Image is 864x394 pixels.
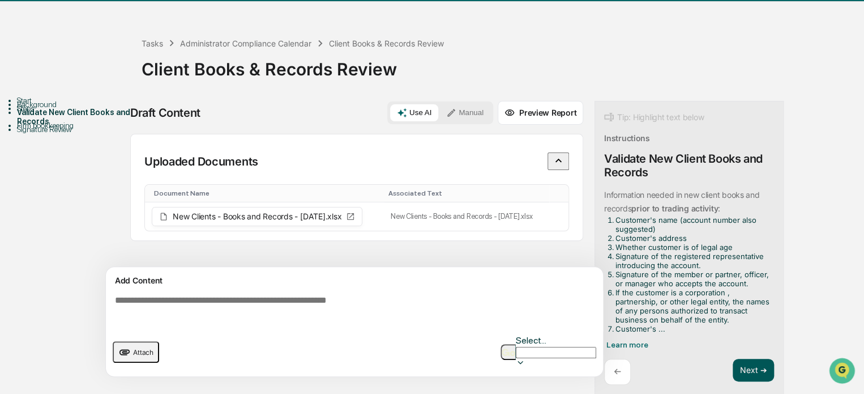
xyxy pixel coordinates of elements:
button: Go [501,344,516,360]
a: 🔎Data Lookup [7,160,76,180]
button: upload document [113,341,159,363]
span: Attestations [93,143,140,154]
button: Use AI [390,104,438,121]
li: Customer's address [615,234,769,243]
a: Powered byPylon [80,192,137,201]
iframe: Open customer support [828,357,858,387]
div: Administrator Compliance Calendar [180,39,311,48]
span: New Clients - Books and Records - [DATE].xlsx [173,213,341,221]
button: Manual [439,104,490,121]
li: Signature of the registered representative introducing the account. [615,252,769,270]
p: How can we help? [11,24,206,42]
strong: prior to trading activity [631,204,718,213]
div: 🖐️ [11,144,20,153]
li: Customer's name (account number also suggested) [615,215,769,234]
div: Select... [516,335,596,346]
button: Start new chat [193,90,206,104]
span: Learn more [606,340,648,349]
img: Go [502,349,515,356]
a: 🖐️Preclearance [7,138,78,159]
div: Add Content [113,274,596,287]
div: We're available if you need us! [39,98,143,107]
div: Toggle SortBy [388,189,545,197]
img: 1746055101610-c473b297-6a78-478c-a979-82029cc54cd1 [11,87,32,107]
div: Client Books & Records Review [142,50,858,79]
p: Information needed in new client books and records : [604,190,759,213]
p: Uploaded Documents [144,155,258,168]
li: Whether customer is of legal age [615,243,769,252]
div: Firm bookkeeping [17,121,142,130]
button: Next ➔ [733,359,774,382]
a: 🗄️Attestations [78,138,145,159]
div: Start [17,96,142,105]
span: Preclearance [23,143,73,154]
div: Tasks [142,39,163,48]
span: Attach [133,348,153,357]
div: Client Books & Records Review [329,39,444,48]
td: New Clients - Books and Records - [DATE].xlsx [384,202,549,231]
span: Pylon [113,192,137,201]
span: Data Lookup [23,164,71,176]
p: ← [614,366,621,377]
div: Draft Content [130,106,200,120]
div: Background [17,100,142,109]
div: 🔎 [11,166,20,175]
div: Signature Review [17,125,142,134]
div: 🗄️ [82,144,91,153]
div: Validate New Client Books and Records [604,152,774,179]
div: Steps [17,104,142,113]
li: If the customer is a corporation , partnership, or other legal entity, the names of any persons a... [615,288,769,324]
div: Toggle SortBy [154,189,379,197]
div: Tip: Highlight text below [604,111,704,124]
div: Instructions [604,133,650,143]
div: Start new chat [39,87,186,98]
div: Validate New Client Books and Records [17,108,142,126]
button: Remove file [556,210,561,223]
li: Signature of the member or partner, officer, or manager who accepts the account. [615,270,769,288]
button: Preview Report [498,101,583,125]
li: Customer's ... [615,324,769,333]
